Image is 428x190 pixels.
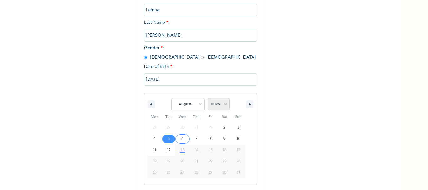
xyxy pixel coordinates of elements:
[203,145,217,156] button: 15
[222,156,226,167] span: 23
[217,145,232,156] button: 16
[210,122,211,133] span: 1
[148,145,162,156] button: 11
[144,64,174,70] span: Date of Birth :
[190,112,204,122] span: Thu
[196,133,197,145] span: 7
[144,73,257,86] input: DD-MM-YYYY
[190,167,204,178] button: 28
[153,167,156,178] span: 25
[167,156,170,167] span: 19
[231,167,245,178] button: 31
[162,167,176,178] button: 26
[231,145,245,156] button: 17
[223,122,225,133] span: 2
[175,156,190,167] button: 20
[195,145,198,156] span: 14
[162,133,176,145] button: 5
[181,133,183,145] span: 6
[209,167,212,178] span: 29
[190,145,204,156] button: 14
[167,145,170,156] span: 12
[144,4,257,16] input: Enter your first name
[148,133,162,145] button: 4
[148,112,162,122] span: Mon
[203,133,217,145] button: 8
[180,167,184,178] span: 27
[210,133,211,145] span: 8
[195,156,198,167] span: 21
[203,156,217,167] button: 22
[237,122,239,133] span: 3
[154,133,155,145] span: 4
[203,167,217,178] button: 29
[231,133,245,145] button: 10
[217,167,232,178] button: 30
[237,167,240,178] span: 31
[162,156,176,167] button: 19
[167,167,170,178] span: 26
[203,112,217,122] span: Fri
[217,156,232,167] button: 23
[237,133,240,145] span: 10
[144,46,256,59] span: Gender : [DEMOGRAPHIC_DATA] [DEMOGRAPHIC_DATA]
[162,145,176,156] button: 12
[148,167,162,178] button: 25
[217,112,232,122] span: Sat
[175,167,190,178] button: 27
[162,112,176,122] span: Tue
[237,145,240,156] span: 17
[180,145,185,156] span: 13
[168,133,170,145] span: 5
[175,145,190,156] button: 13
[175,112,190,122] span: Wed
[195,167,198,178] span: 28
[203,122,217,133] button: 1
[209,145,212,156] span: 15
[231,156,245,167] button: 24
[222,145,226,156] span: 16
[153,156,156,167] span: 18
[144,20,257,38] span: Last Name :
[175,133,190,145] button: 6
[148,156,162,167] button: 18
[237,156,240,167] span: 24
[217,122,232,133] button: 2
[209,156,212,167] span: 22
[190,156,204,167] button: 21
[190,133,204,145] button: 7
[153,145,156,156] span: 11
[217,133,232,145] button: 9
[231,122,245,133] button: 3
[180,156,184,167] span: 20
[223,133,225,145] span: 9
[144,29,257,42] input: Enter your last name
[231,112,245,122] span: Sun
[222,167,226,178] span: 30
